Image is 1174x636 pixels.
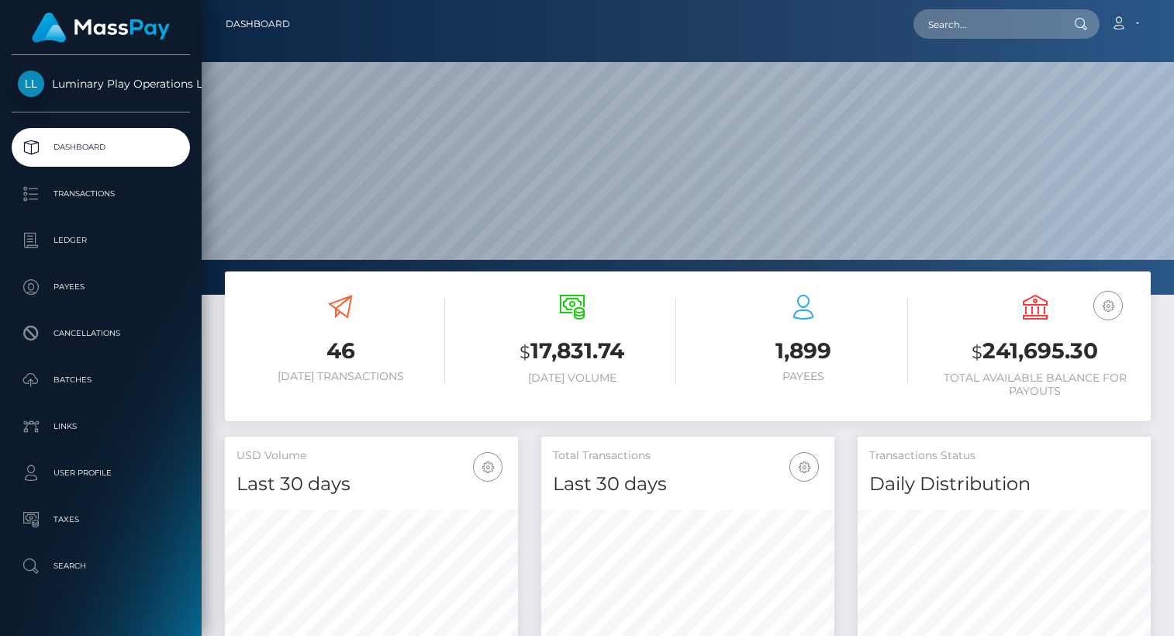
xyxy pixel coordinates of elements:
[12,361,190,399] a: Batches
[699,336,908,366] h3: 1,899
[468,372,677,385] h6: [DATE] Volume
[237,448,506,464] h5: USD Volume
[869,448,1139,464] h5: Transactions Status
[12,77,190,91] span: Luminary Play Operations Limited
[18,322,184,345] p: Cancellations
[237,370,445,383] h6: [DATE] Transactions
[18,275,184,299] p: Payees
[32,12,170,43] img: MassPay Logo
[553,471,823,498] h4: Last 30 days
[12,128,190,167] a: Dashboard
[12,221,190,260] a: Ledger
[931,372,1140,398] h6: Total Available Balance for Payouts
[18,136,184,159] p: Dashboard
[520,341,530,363] small: $
[699,370,908,383] h6: Payees
[468,336,677,368] h3: 17,831.74
[237,471,506,498] h4: Last 30 days
[12,314,190,353] a: Cancellations
[553,448,823,464] h5: Total Transactions
[869,471,1139,498] h4: Daily Distribution
[18,508,184,531] p: Taxes
[18,368,184,392] p: Batches
[931,336,1140,368] h3: 241,695.30
[12,175,190,213] a: Transactions
[913,9,1059,39] input: Search...
[972,341,982,363] small: $
[18,71,44,97] img: Luminary Play Operations Limited
[12,500,190,539] a: Taxes
[18,555,184,578] p: Search
[18,229,184,252] p: Ledger
[12,547,190,586] a: Search
[18,461,184,485] p: User Profile
[12,407,190,446] a: Links
[237,336,445,366] h3: 46
[12,454,190,493] a: User Profile
[12,268,190,306] a: Payees
[18,182,184,206] p: Transactions
[226,8,290,40] a: Dashboard
[18,415,184,438] p: Links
